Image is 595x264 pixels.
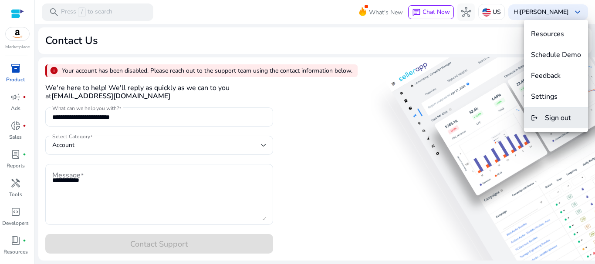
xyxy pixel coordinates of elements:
span: Sign out [545,113,571,123]
span: Settings [531,92,558,101]
span: Schedule Demo [531,50,581,60]
span: Resources [531,29,564,39]
span: Feedback [531,71,561,80]
mat-icon: logout [531,113,538,123]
